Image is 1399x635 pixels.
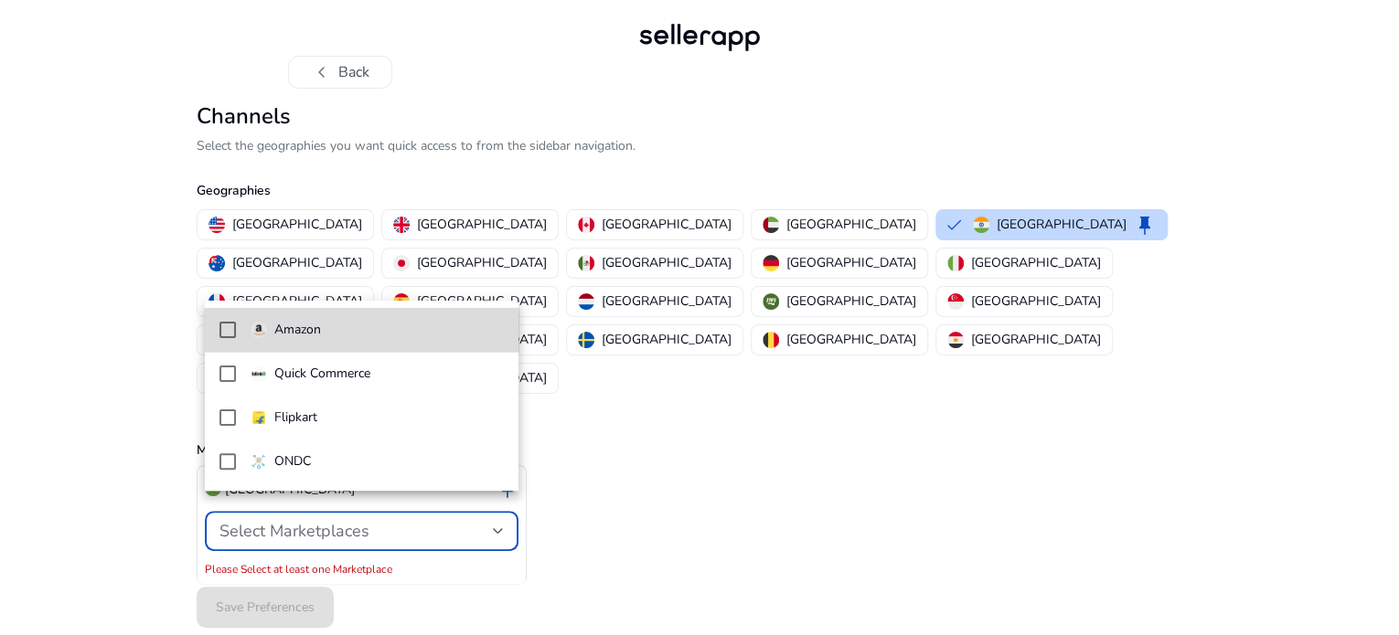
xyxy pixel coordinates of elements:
[274,451,311,471] p: ONDC
[251,365,267,382] img: quick-commerce.gif
[274,407,317,428] p: Flipkart
[274,320,321,340] p: Amazon
[251,453,267,470] img: ondc-sm.webp
[251,322,267,338] img: amazon.svg
[251,409,267,426] img: flipkart.svg
[274,364,370,384] p: Quick Commerce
